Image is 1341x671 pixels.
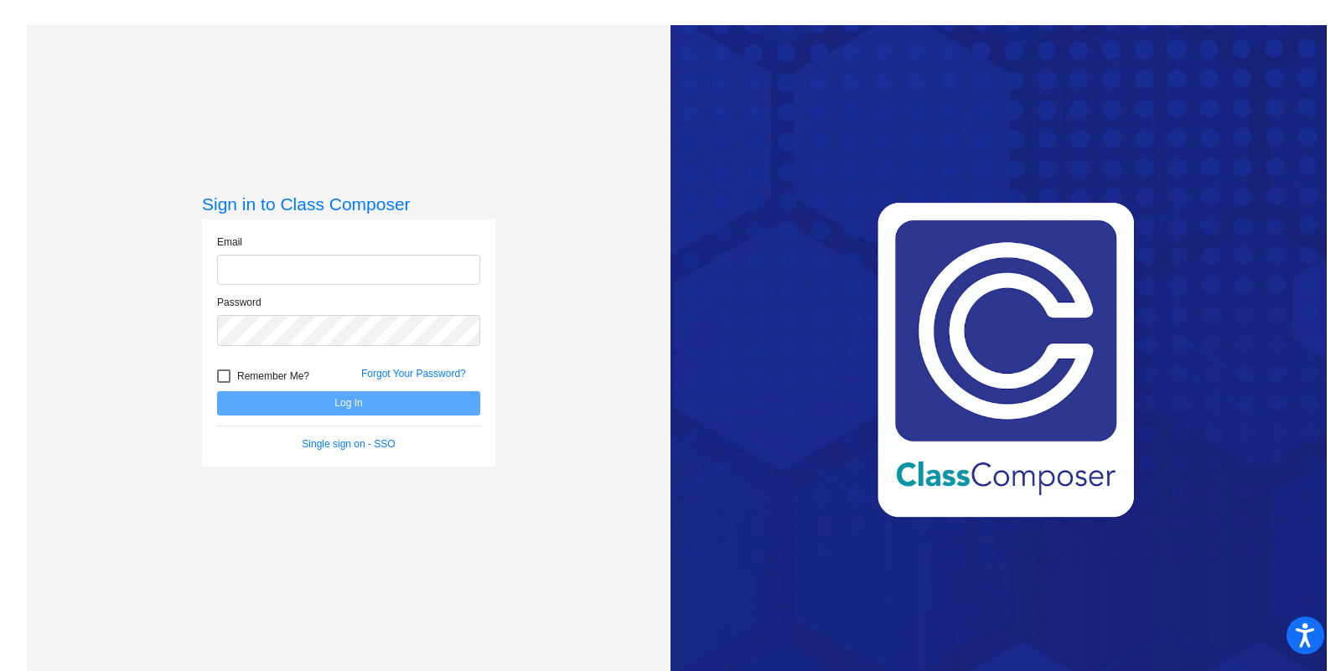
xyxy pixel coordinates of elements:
[202,194,495,214] h3: Sign in to Class Composer
[217,295,261,310] label: Password
[361,368,466,379] a: Forgot Your Password?
[302,438,395,450] a: Single sign on - SSO
[217,235,242,250] label: Email
[237,366,309,386] span: Remember Me?
[217,391,480,416] button: Log In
